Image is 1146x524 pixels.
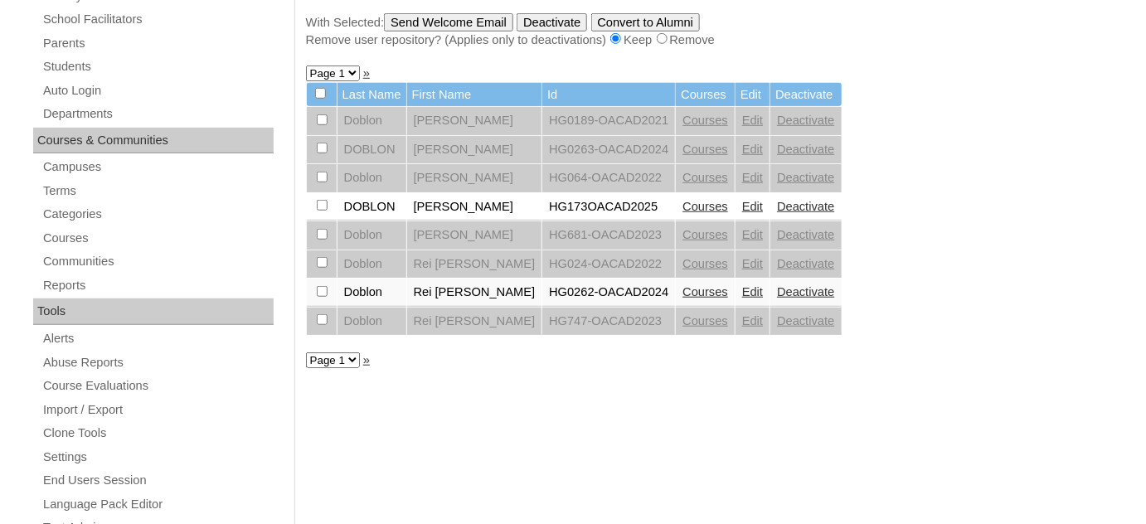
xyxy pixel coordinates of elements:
[407,193,542,221] td: [PERSON_NAME]
[41,80,274,101] a: Auto Login
[41,157,274,177] a: Campuses
[777,171,834,184] a: Deactivate
[742,228,763,241] a: Edit
[777,314,834,327] a: Deactivate
[682,257,728,270] a: Courses
[542,107,675,135] td: HG0189-OACAD2021
[41,376,274,396] a: Course Evaluations
[41,104,274,124] a: Departments
[742,257,763,270] a: Edit
[337,193,406,221] td: DOBLON
[517,13,587,32] input: Deactivate
[337,279,406,307] td: Doblon
[676,83,735,107] td: Courses
[337,221,406,250] td: Doblon
[682,114,728,127] a: Courses
[337,83,406,107] td: Last Name
[41,204,274,225] a: Categories
[33,298,274,325] div: Tools
[682,200,728,213] a: Courses
[777,257,834,270] a: Deactivate
[363,66,370,80] a: »
[41,56,274,77] a: Students
[41,275,274,296] a: Reports
[306,32,1127,49] div: Remove user repository? (Applies only to deactivations) Keep Remove
[591,13,701,32] input: Convert to Alumni
[337,308,406,336] td: Doblon
[742,285,763,298] a: Edit
[41,228,274,249] a: Courses
[742,200,763,213] a: Edit
[777,200,834,213] a: Deactivate
[33,128,274,154] div: Courses & Communities
[770,83,841,107] td: Deactivate
[736,83,770,107] td: Edit
[742,143,763,156] a: Edit
[363,353,370,366] a: »
[542,308,675,336] td: HG747-OACAD2023
[542,279,675,307] td: HG0262-OACAD2024
[41,9,274,30] a: School Facilitators
[777,228,834,241] a: Deactivate
[407,250,542,279] td: Rei [PERSON_NAME]
[407,83,542,107] td: First Name
[742,114,763,127] a: Edit
[542,164,675,192] td: HG064-OACAD2022
[682,171,728,184] a: Courses
[542,136,675,164] td: HG0263-OACAD2024
[682,314,728,327] a: Courses
[777,143,834,156] a: Deactivate
[337,136,406,164] td: DOBLON
[542,193,675,221] td: HG173OACAD2025
[337,107,406,135] td: Doblon
[41,400,274,420] a: Import / Export
[41,33,274,54] a: Parents
[777,285,834,298] a: Deactivate
[337,250,406,279] td: Doblon
[407,164,542,192] td: [PERSON_NAME]
[542,221,675,250] td: HG681-OACAD2023
[682,143,728,156] a: Courses
[41,470,274,491] a: End Users Session
[407,279,542,307] td: Rei [PERSON_NAME]
[384,13,513,32] input: Send Welcome Email
[337,164,406,192] td: Doblon
[41,447,274,468] a: Settings
[306,13,1127,49] div: With Selected:
[41,494,274,515] a: Language Pack Editor
[542,250,675,279] td: HG024-OACAD2022
[682,285,728,298] a: Courses
[742,314,763,327] a: Edit
[407,221,542,250] td: [PERSON_NAME]
[777,114,834,127] a: Deactivate
[41,181,274,201] a: Terms
[542,83,675,107] td: Id
[41,251,274,272] a: Communities
[41,352,274,373] a: Abuse Reports
[407,308,542,336] td: Rei [PERSON_NAME]
[407,136,542,164] td: [PERSON_NAME]
[407,107,542,135] td: [PERSON_NAME]
[41,423,274,444] a: Clone Tools
[682,228,728,241] a: Courses
[41,328,274,349] a: Alerts
[742,171,763,184] a: Edit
